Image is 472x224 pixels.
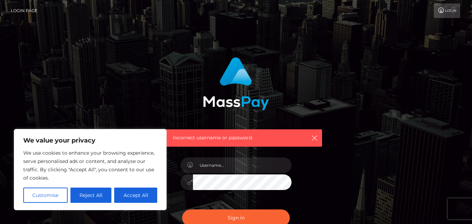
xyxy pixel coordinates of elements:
span: Incorrect username or password. [173,134,300,141]
button: Accept All [114,188,157,203]
p: We use cookies to enhance your browsing experience, serve personalised ads or content, and analys... [23,149,157,182]
a: Login [434,3,460,18]
button: Customise [23,188,68,203]
input: Username... [193,157,292,173]
a: Login Page [11,3,37,18]
button: Reject All [70,188,112,203]
div: We value your privacy [14,129,167,210]
p: We value your privacy [23,136,157,145]
img: MassPay Login [203,57,269,110]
